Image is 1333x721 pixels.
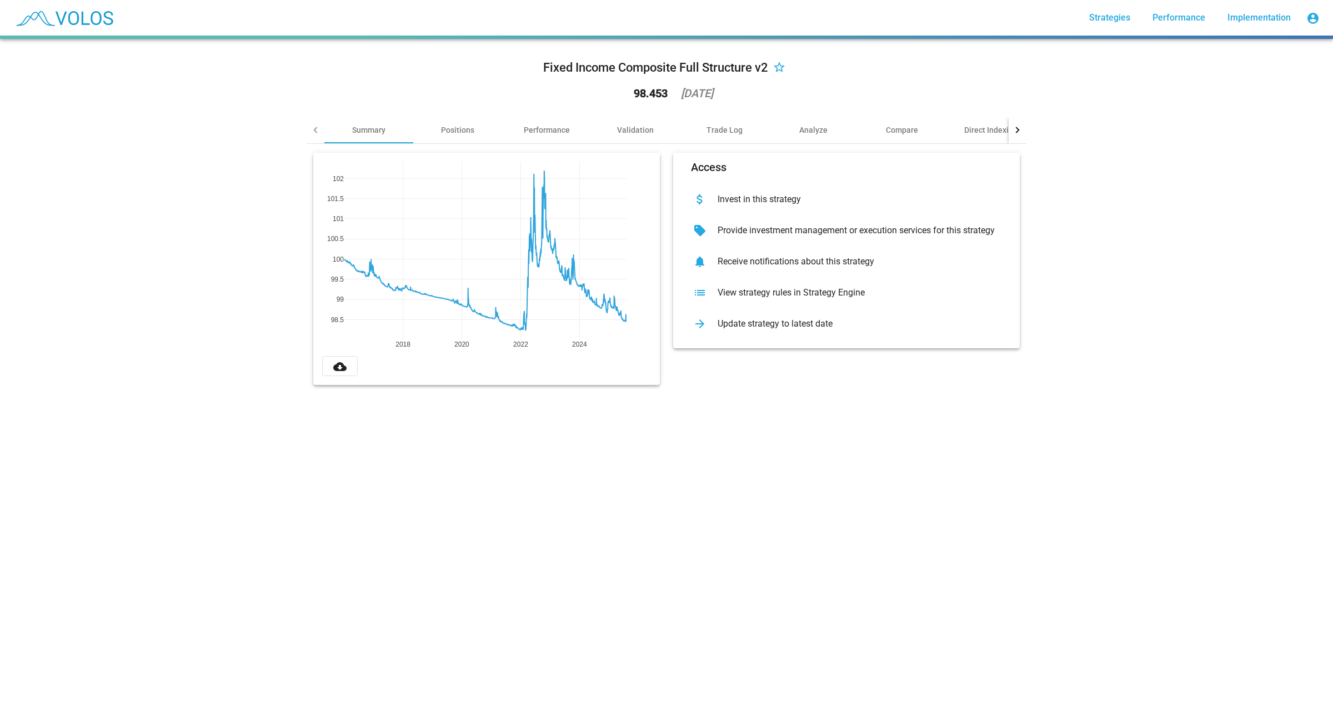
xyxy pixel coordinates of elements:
img: blue_transparent.png [9,4,119,32]
div: 98.453 [634,88,668,99]
mat-icon: arrow_forward [691,315,709,333]
div: [DATE] [681,88,713,99]
button: Invest in this strategy [682,184,1011,215]
div: Provide investment management or execution services for this strategy [709,225,1002,236]
a: Strategies [1080,8,1139,28]
a: Performance [1144,8,1214,28]
button: Provide investment management or execution services for this strategy [682,215,1011,246]
mat-icon: cloud_download [333,360,347,373]
button: Update strategy to latest date [682,308,1011,339]
span: Strategies [1089,12,1130,23]
mat-icon: sell [691,222,709,239]
div: Compare [886,124,918,136]
summary: 201820202022202498.59999.5100100.5101101.5102AccessInvest in this strategyProvide investment mana... [307,144,1026,394]
div: Receive notifications about this strategy [709,256,1002,267]
mat-icon: account_circle [1306,12,1320,25]
mat-icon: list [691,284,709,302]
a: Implementation [1219,8,1300,28]
div: Update strategy to latest date [709,318,1002,329]
div: Validation [617,124,654,136]
div: View strategy rules in Strategy Engine [709,287,1002,298]
mat-icon: attach_money [691,191,709,208]
span: Performance [1152,12,1205,23]
div: Direct Indexing [964,124,1018,136]
mat-icon: notifications [691,253,709,271]
mat-card-title: Access [691,162,726,173]
div: Fixed Income Composite Full Structure v2 [543,59,768,77]
span: Implementation [1227,12,1291,23]
div: Performance [524,124,570,136]
div: Trade Log [706,124,743,136]
div: Invest in this strategy [709,194,1002,205]
div: Summary [352,124,385,136]
div: Analyze [799,124,828,136]
button: Receive notifications about this strategy [682,246,1011,277]
mat-icon: star_border [773,62,786,75]
button: View strategy rules in Strategy Engine [682,277,1011,308]
div: Positions [441,124,474,136]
